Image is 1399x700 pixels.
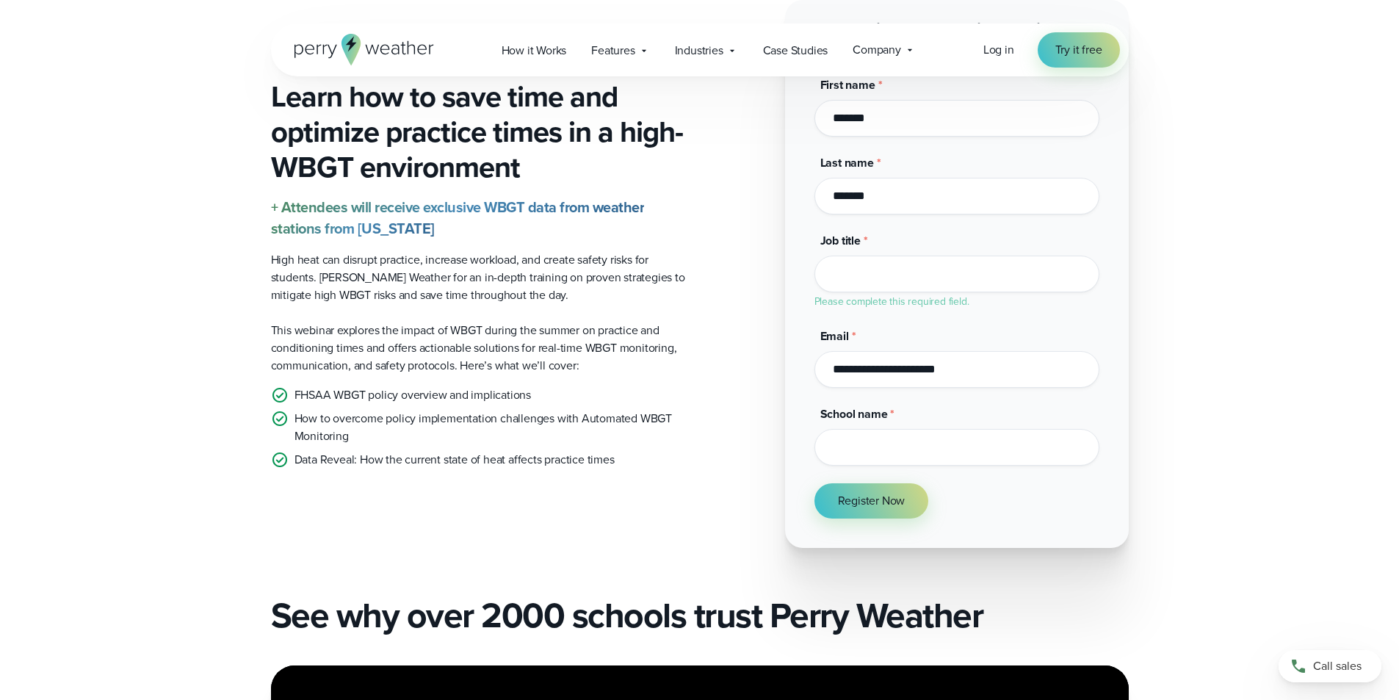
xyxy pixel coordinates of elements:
[271,251,688,304] p: High heat can disrupt practice, increase workload, and create safety risks for students. [PERSON_...
[820,405,888,422] span: School name
[751,35,841,65] a: Case Studies
[271,322,688,375] p: This webinar explores the impact of WBGT during the summer on practice and conditioning times and...
[983,41,1014,59] a: Log in
[294,451,615,469] p: Data Reveal: How the current state of heat affects practice times
[502,42,567,59] span: How it Works
[1313,657,1362,675] span: Call sales
[1038,32,1120,68] a: Try it free
[294,410,688,445] p: How to overcome policy implementation challenges with Automated WBGT Monitoring
[763,42,828,59] span: Case Studies
[814,483,929,519] button: Register Now
[1055,41,1102,59] span: Try it free
[1279,650,1381,682] a: Call sales
[853,41,901,59] span: Company
[271,79,688,185] h3: Learn how to save time and optimize practice times in a high-WBGT environment
[814,294,969,309] label: Please complete this required field.
[838,492,905,510] span: Register Now
[847,16,1066,43] strong: Register for the Live Webinar
[820,76,875,93] span: First name
[675,42,723,59] span: Industries
[983,41,1014,58] span: Log in
[820,328,849,344] span: Email
[271,196,645,239] strong: + Attendees will receive exclusive WBGT data from weather stations from [US_STATE]
[294,386,531,404] p: FHSAA WBGT policy overview and implications
[591,42,635,59] span: Features
[489,35,579,65] a: How it Works
[820,154,874,171] span: Last name
[820,232,861,249] span: Job title
[271,595,1129,636] h2: See why over 2000 schools trust Perry Weather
